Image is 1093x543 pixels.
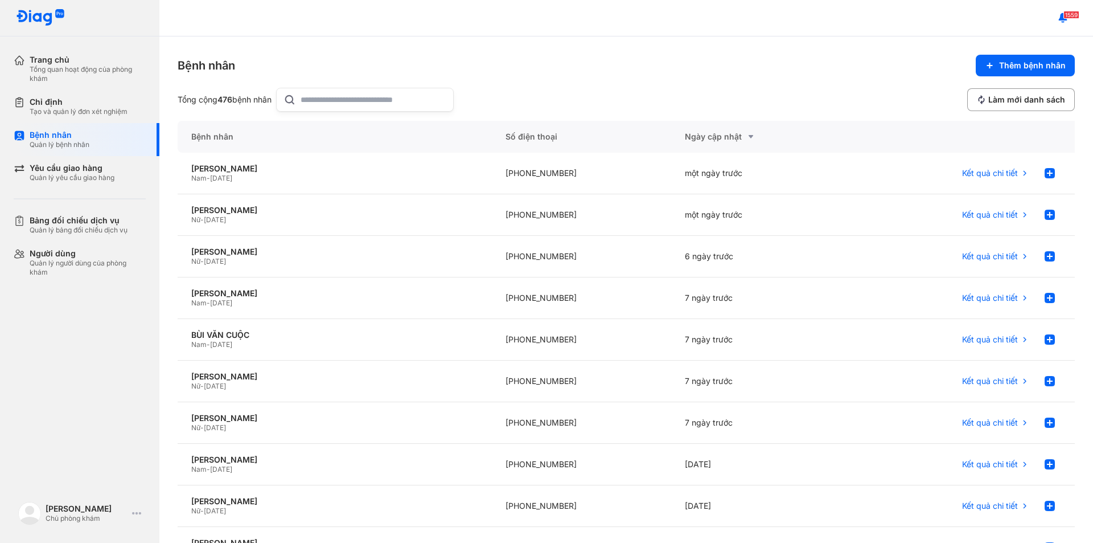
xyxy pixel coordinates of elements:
[30,107,128,116] div: Tạo và quản lý đơn xét nghiệm
[30,130,89,140] div: Bệnh nhân
[210,340,232,349] span: [DATE]
[210,299,232,307] span: [DATE]
[492,236,671,277] div: [PHONE_NUMBER]
[30,65,146,83] div: Tổng quan hoạt động của phòng khám
[200,215,204,224] span: -
[1063,11,1079,19] span: 1559
[207,299,210,307] span: -
[46,514,128,523] div: Chủ phòng khám
[191,215,200,224] span: Nữ
[492,153,671,194] div: [PHONE_NUMBER]
[30,248,146,259] div: Người dùng
[671,319,850,361] div: 7 ngày trước
[191,299,207,307] span: Nam
[967,88,1075,111] button: Làm mới danh sách
[178,121,492,153] div: Bệnh nhân
[178,58,235,74] div: Bệnh nhân
[191,340,207,349] span: Nam
[207,340,210,349] span: -
[191,288,478,299] div: [PERSON_NAME]
[207,174,210,182] span: -
[671,153,850,194] div: một ngày trước
[30,226,128,235] div: Quản lý bảng đối chiếu dịch vụ
[191,174,207,182] span: Nam
[671,194,850,236] div: một ngày trước
[671,277,850,319] div: 7 ngày trước
[671,236,850,277] div: 6 ngày trước
[30,97,128,107] div: Chỉ định
[962,501,1018,511] span: Kết quả chi tiết
[685,130,837,144] div: Ngày cập nhật
[492,485,671,527] div: [PHONE_NUMBER]
[200,257,204,266] span: -
[178,95,272,105] div: Tổng cộng bệnh nhân
[191,507,200,515] span: Nữ
[191,382,200,390] span: Nữ
[988,95,1065,105] span: Làm mới danh sách
[18,502,41,525] img: logo
[671,361,850,402] div: 7 ngày trước
[962,334,1018,345] span: Kết quả chi tiết
[204,507,226,515] span: [DATE]
[492,402,671,444] div: [PHONE_NUMBER]
[30,55,146,65] div: Trang chủ
[962,210,1018,220] span: Kết quả chi tiết
[30,173,114,182] div: Quản lý yêu cầu giao hàng
[30,259,146,277] div: Quản lý người dùng của phòng khám
[492,319,671,361] div: [PHONE_NUMBER]
[30,215,128,226] div: Bảng đối chiếu dịch vụ
[191,413,478,423] div: [PERSON_NAME]
[962,459,1018,469] span: Kết quả chi tiết
[217,95,232,104] span: 476
[207,465,210,473] span: -
[191,423,200,432] span: Nữ
[191,465,207,473] span: Nam
[30,163,114,173] div: Yêu cầu giao hàng
[962,293,1018,303] span: Kết quả chi tiết
[962,418,1018,428] span: Kết quả chi tiết
[16,9,65,27] img: logo
[46,504,128,514] div: [PERSON_NAME]
[962,251,1018,262] span: Kết quả chi tiết
[191,330,478,340] div: BÙI VĂN CUỘC
[204,215,226,224] span: [DATE]
[210,174,232,182] span: [DATE]
[492,444,671,485] div: [PHONE_NUMBER]
[200,423,204,432] span: -
[200,507,204,515] span: -
[962,168,1018,178] span: Kết quả chi tiết
[204,257,226,266] span: [DATE]
[492,121,671,153] div: Số điện thoại
[204,423,226,432] span: [DATE]
[210,465,232,473] span: [DATE]
[492,361,671,402] div: [PHONE_NUMBER]
[191,164,478,174] div: [PERSON_NAME]
[191,371,478,382] div: [PERSON_NAME]
[671,402,850,444] div: 7 ngày trước
[191,496,478,507] div: [PERSON_NAME]
[962,376,1018,386] span: Kết quả chi tiết
[976,55,1075,76] button: Thêm bệnh nhân
[191,257,200,266] span: Nữ
[492,194,671,236] div: [PHONE_NUMBER]
[191,205,478,215] div: [PERSON_NAME]
[191,455,478,465] div: [PERSON_NAME]
[191,247,478,257] div: [PERSON_NAME]
[492,277,671,319] div: [PHONE_NUMBER]
[204,382,226,390] span: [DATE]
[999,60,1066,71] span: Thêm bệnh nhân
[671,485,850,527] div: [DATE]
[30,140,89,149] div: Quản lý bệnh nhân
[200,382,204,390] span: -
[671,444,850,485] div: [DATE]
